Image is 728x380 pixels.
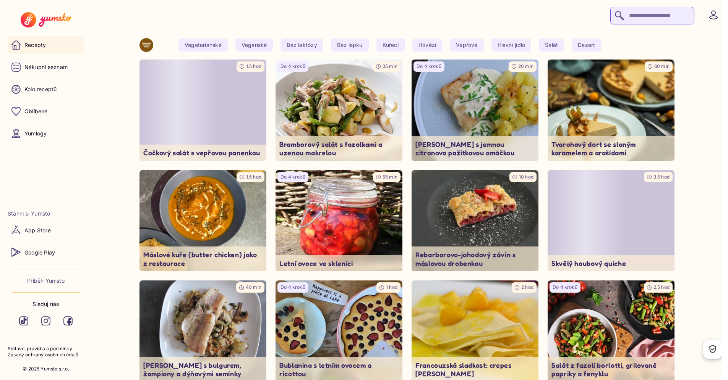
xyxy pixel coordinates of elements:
[246,284,261,290] span: 40 min
[415,140,535,157] p: [PERSON_NAME] s jemnou citronovo pažitkovou omáčkou
[139,60,266,161] div: Loading image
[553,284,577,291] p: Do 4 kroků
[551,259,671,268] p: Skvělý houbový quiche
[280,284,305,291] p: Do 4 kroků
[653,174,670,180] span: 3.5 hod
[519,174,533,180] span: 10 hod
[412,170,538,272] img: undefined
[653,284,670,290] span: 2.5 hod
[548,170,674,272] span: Loading content
[8,352,84,358] a: Zásady ochrany osobních údajů
[539,39,564,52] yumsto-tag: Salát
[8,124,84,143] a: Yumlogy
[572,39,601,52] yumsto-tag: Dezert
[246,174,261,180] span: 1.5 hod
[654,63,670,69] span: 60 min
[24,63,68,71] p: Nákupní seznam
[8,346,84,352] a: Smluvní pravidla a podmínky
[412,60,538,161] img: undefined
[8,210,84,217] li: Stáhni si Yumsto
[24,249,55,256] p: Google Play
[8,80,84,98] a: Kolo receptů
[412,170,538,272] a: undefined10 hodRebarborovo-jahodový závin s máslovou drobenkou
[376,39,405,52] yumsto-tag: Kuřecí
[383,63,397,69] span: 35 min
[139,60,266,161] a: Loading image1.5 hodČočkový salát s vepřovou panenkou
[331,39,369,52] yumsto-tag: Bez lepku
[276,60,402,161] img: undefined
[8,102,84,121] a: Oblíbené
[551,140,671,157] p: Tvarohový dort se slaným karamelem a arašídami
[415,361,535,378] p: Francouzská sladkost: crepes [PERSON_NAME]
[24,227,51,234] p: App Store
[139,170,266,272] img: undefined
[450,39,483,52] yumsto-tag: Vepřové
[551,361,671,378] p: Salát z fazolí borlotti, grilované papriky a fenyklu
[24,130,47,137] p: Yumlogy
[548,60,674,161] a: undefined60 minTvarohový dort se slaným karamelem a arašídami
[280,174,305,180] p: Do 4 kroků
[417,63,441,70] p: Do 4 kroků
[279,140,399,157] p: Bramborový salát s fazolkami a uzenou makrelou
[521,284,533,290] span: 2 hod
[23,366,69,372] p: © 2025 Yumsto s.r.o.
[280,63,305,70] p: Do 4 kroků
[235,39,273,52] yumsto-tag: Veganské
[27,277,65,285] a: Příběh Yumsto
[412,39,442,52] yumsto-tag: Hovězí
[143,148,263,157] p: Čočkový salát s vepřovou panenkou
[415,250,535,267] p: Rebarborovo-jahodový závin s máslovou drobenkou
[548,170,674,272] a: Loading image3.5 hodSkvělý houbový quiche
[276,170,402,272] img: undefined
[24,108,48,115] p: Oblíbené
[518,63,533,69] span: 20 min
[548,170,674,272] div: Loading image
[279,361,399,378] p: Bublanina s letním ovocem a ricottou
[491,39,532,52] yumsto-tag: Hlavní jídlo
[178,39,228,52] yumsto-tag: Vegetariánské
[386,284,397,290] span: 1 hod
[383,174,397,180] span: 55 min
[412,60,538,161] a: undefinedDo 4 kroků20 min[PERSON_NAME] s jemnou citronovo pažitkovou omáčkou
[548,60,674,161] img: undefined
[8,58,84,76] a: Nákupní seznam
[276,60,402,161] a: undefinedDo 4 kroků35 minBramborový salát s fazolkami a uzenou makrelou
[8,221,84,239] a: App Store
[279,259,399,268] p: Letní ovoce ve sklenici
[143,361,263,378] p: [PERSON_NAME] s bulgurem, žampiony a dýňovými semínky
[139,60,266,161] span: Loading content
[8,36,84,54] a: Recepty
[246,63,261,69] span: 1.5 hod
[139,170,266,272] a: undefined1.5 hodMáslové kuře (butter chicken) jako z restaurace
[280,39,323,52] yumsto-tag: Bez laktózy
[24,85,57,93] p: Kolo receptů
[21,12,71,27] img: Yumsto logo
[24,41,46,49] p: Recepty
[8,243,84,261] a: Google Play
[143,250,263,267] p: Máslové kuře (butter chicken) jako z restaurace
[32,300,59,308] p: Sleduj nás
[276,170,402,272] a: undefinedDo 4 kroků55 minLetní ovoce ve sklenici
